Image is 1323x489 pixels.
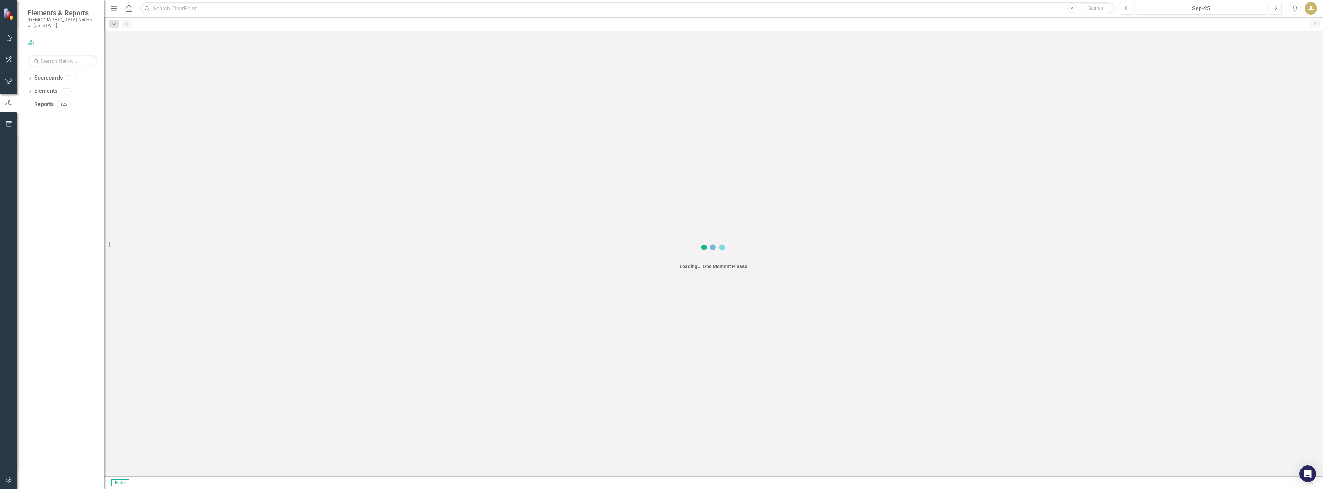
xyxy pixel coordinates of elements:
div: Loading... One Moment Please [679,263,747,270]
span: Search [1088,5,1103,11]
a: Elements [34,87,57,95]
input: Search Below... [28,55,97,67]
a: Reports [34,100,54,108]
div: 123 [57,101,71,107]
button: JL [1305,2,1317,15]
span: Editor [111,479,129,486]
div: Open Intercom Messenger [1299,465,1316,482]
div: Sep-25 [1137,5,1265,13]
img: ClearPoint Strategy [3,8,16,20]
button: Search [1079,3,1113,13]
button: Sep-25 [1135,2,1267,15]
a: Scorecards [34,74,63,82]
small: [DEMOGRAPHIC_DATA] Nation of [US_STATE] [28,17,97,28]
span: Elements & Reports [28,9,97,17]
input: Search ClearPoint... [140,2,1115,15]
